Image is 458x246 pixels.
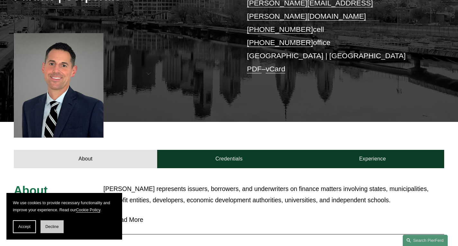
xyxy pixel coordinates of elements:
[45,224,59,229] span: Decline
[247,65,262,73] a: PDF
[247,25,313,33] a: [PHONE_NUMBER]
[403,235,448,246] a: Search this site
[157,150,301,169] a: Credentials
[14,150,157,169] a: About
[13,220,36,233] button: Accept
[13,199,116,214] p: We use cookies to provide necessary functionality and improve your experience. Read our .
[14,184,48,197] span: About
[103,211,444,228] button: Read More
[18,224,31,229] span: Accept
[103,183,444,206] p: [PERSON_NAME] represents issuers, borrowers, and underwriters on finance matters involving states...
[247,38,313,47] a: [PHONE_NUMBER]
[40,220,64,233] button: Decline
[6,193,122,240] section: Cookie banner
[301,150,445,169] a: Experience
[266,65,285,73] a: vCard
[108,216,444,223] span: Read More
[76,208,100,212] a: Cookie Policy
